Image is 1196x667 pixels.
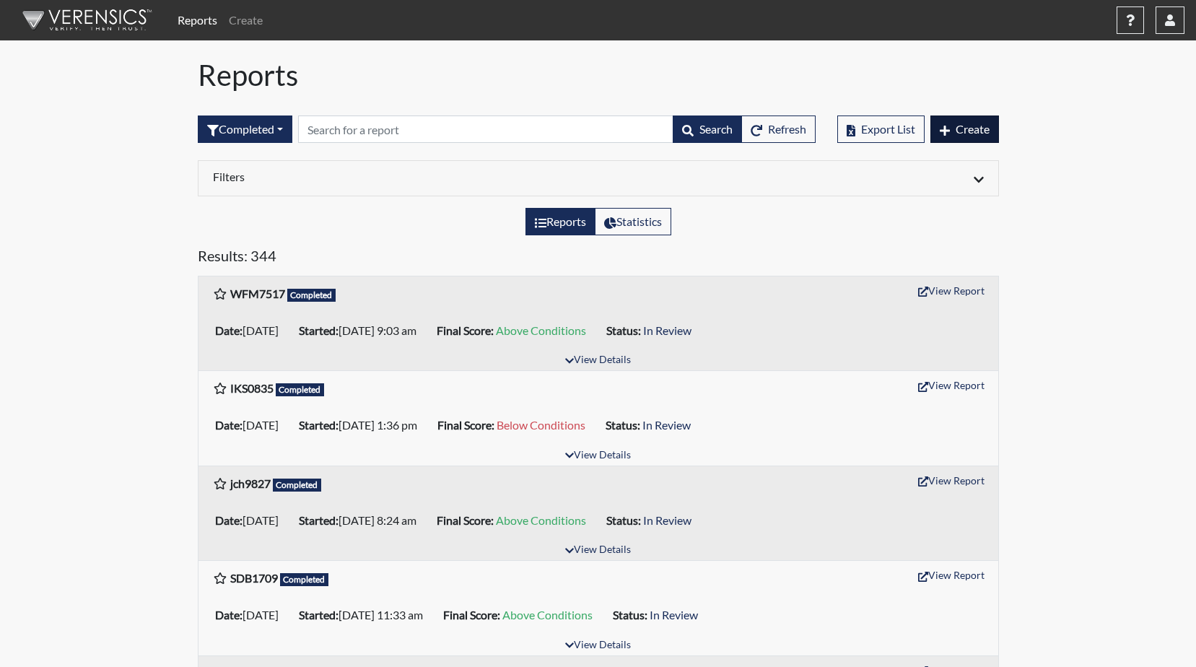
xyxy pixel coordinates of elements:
[230,571,278,585] b: SDB1709
[215,513,243,527] b: Date:
[198,115,292,143] div: Filter by interview status
[287,289,336,302] span: Completed
[768,122,806,136] span: Refresh
[606,418,640,432] b: Status:
[613,608,647,622] b: Status:
[299,513,339,527] b: Started:
[198,115,292,143] button: Completed
[273,479,322,492] span: Completed
[559,636,637,655] button: View Details
[202,170,995,187] div: Click to expand/collapse filters
[496,323,586,337] span: Above Conditions
[209,414,293,437] li: [DATE]
[559,446,637,466] button: View Details
[502,608,593,622] span: Above Conditions
[209,509,293,532] li: [DATE]
[559,541,637,560] button: View Details
[213,170,588,183] h6: Filters
[230,476,271,490] b: jch9827
[525,208,595,235] label: View the list of reports
[230,381,274,395] b: IKS0835
[643,323,691,337] span: In Review
[606,513,641,527] b: Status:
[293,319,431,342] li: [DATE] 9:03 am
[443,608,500,622] b: Final Score:
[699,122,733,136] span: Search
[606,323,641,337] b: Status:
[861,122,915,136] span: Export List
[198,247,999,270] h5: Results: 344
[643,513,691,527] span: In Review
[215,323,243,337] b: Date:
[276,383,325,396] span: Completed
[215,418,243,432] b: Date:
[673,115,742,143] button: Search
[299,608,339,622] b: Started:
[837,115,925,143] button: Export List
[497,418,585,432] span: Below Conditions
[642,418,691,432] span: In Review
[172,6,223,35] a: Reports
[912,469,991,492] button: View Report
[223,6,269,35] a: Create
[215,608,243,622] b: Date:
[299,418,339,432] b: Started:
[230,287,285,300] b: WFM7517
[741,115,816,143] button: Refresh
[280,573,329,586] span: Completed
[930,115,999,143] button: Create
[293,509,431,532] li: [DATE] 8:24 am
[293,603,437,627] li: [DATE] 11:33 am
[293,414,432,437] li: [DATE] 1:36 pm
[912,564,991,586] button: View Report
[956,122,990,136] span: Create
[496,513,586,527] span: Above Conditions
[209,603,293,627] li: [DATE]
[298,115,673,143] input: Search by Registration ID, Interview Number, or Investigation Name.
[437,418,494,432] b: Final Score:
[559,351,637,370] button: View Details
[595,208,671,235] label: View statistics about completed interviews
[650,608,698,622] span: In Review
[437,323,494,337] b: Final Score:
[209,319,293,342] li: [DATE]
[198,58,999,92] h1: Reports
[299,323,339,337] b: Started:
[912,279,991,302] button: View Report
[912,374,991,396] button: View Report
[437,513,494,527] b: Final Score:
